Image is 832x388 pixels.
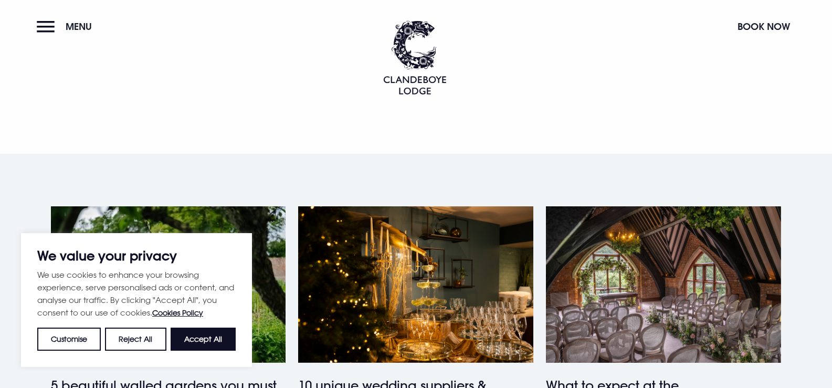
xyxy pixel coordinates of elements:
[152,308,203,317] a: Cookies Policy
[66,20,92,33] span: Menu
[171,328,236,351] button: Accept All
[21,233,252,367] div: We value your privacy
[37,249,236,262] p: We value your privacy
[37,328,101,351] button: Customise
[732,15,795,38] button: Book Now
[51,206,286,363] img: Gardens in Northern Ireland
[37,268,236,319] p: We use cookies to enhance your browsing experience, serve personalised ads or content, and analys...
[37,15,97,38] button: Menu
[383,20,446,95] img: Clandeboye Lodge
[546,206,781,363] img: wedding fair northern ireland
[298,206,533,363] img: Wedding Suppliers Northern Ireland
[105,328,166,351] button: Reject All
